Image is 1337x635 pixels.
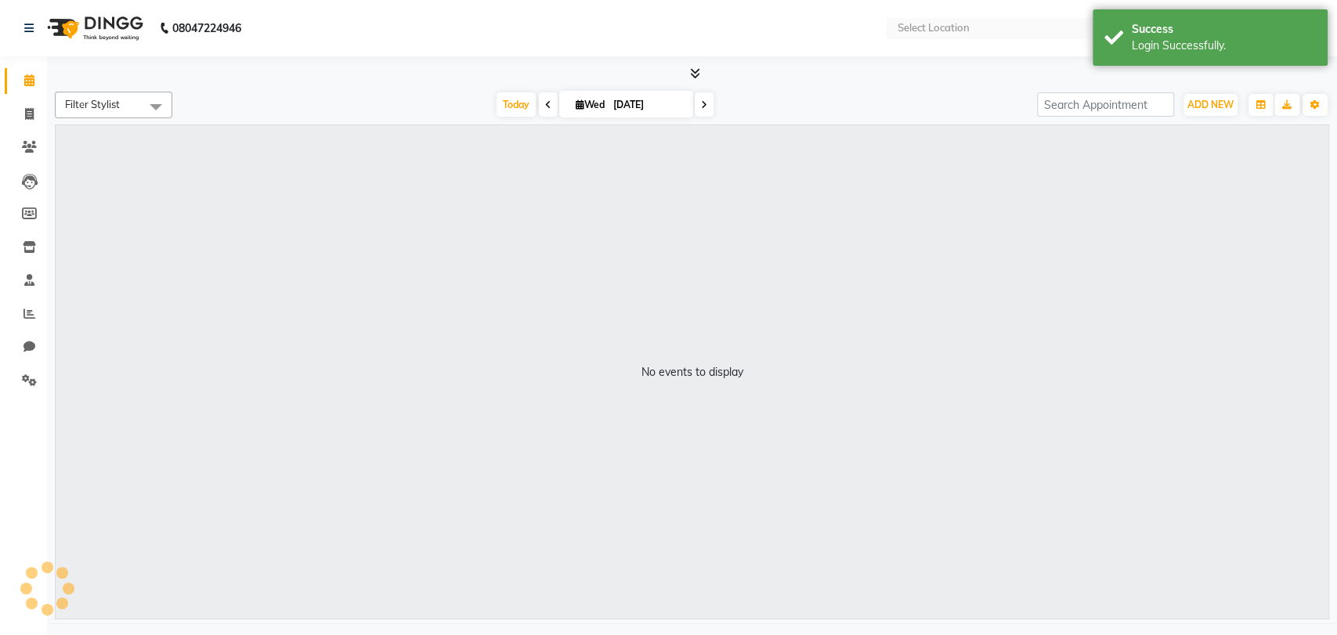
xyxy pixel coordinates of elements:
[609,93,687,117] input: 2025-09-03
[1183,94,1238,116] button: ADD NEW
[172,6,241,50] b: 08047224946
[1132,38,1316,54] div: Login Successfully.
[572,99,609,110] span: Wed
[1037,92,1174,117] input: Search Appointment
[497,92,536,117] span: Today
[1187,99,1234,110] span: ADD NEW
[1132,21,1316,38] div: Success
[897,20,969,36] div: Select Location
[40,6,147,50] img: logo
[641,364,743,381] div: No events to display
[65,98,120,110] span: Filter Stylist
